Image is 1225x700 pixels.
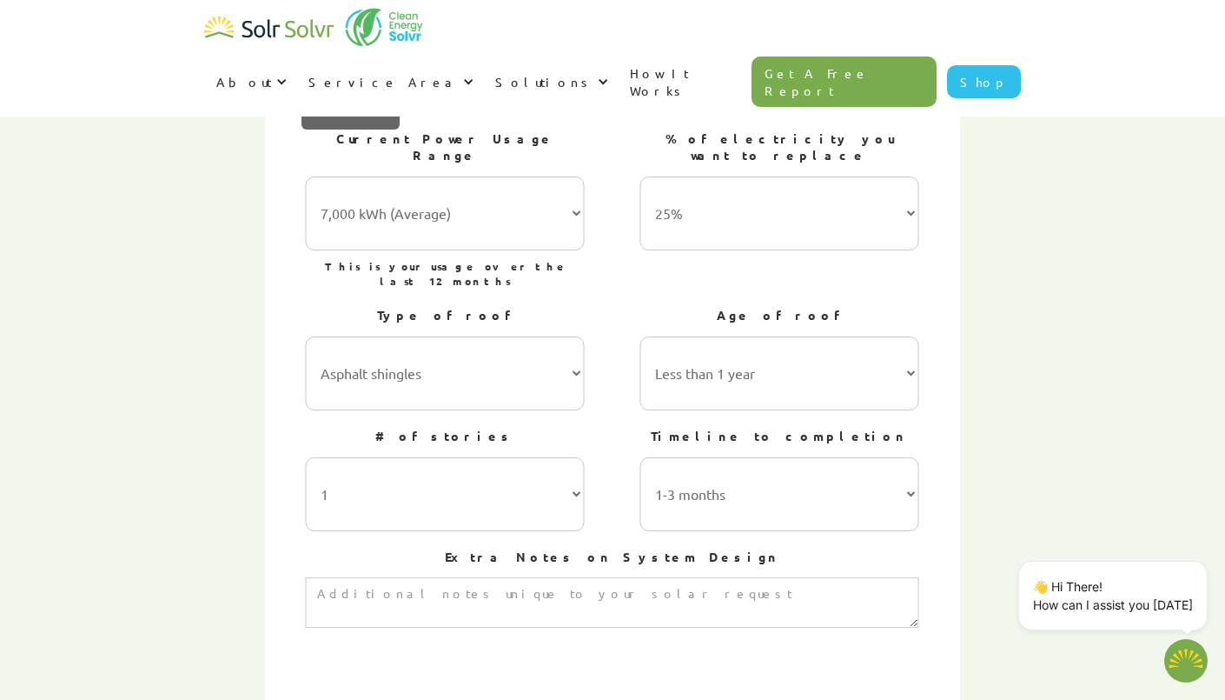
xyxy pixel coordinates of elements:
div: About [216,73,272,90]
p: 👋 Hi There! How can I assist you [DATE] [1033,577,1193,614]
h2: % of electricity you want to replace [640,130,919,164]
button: Open chatbot widget [1164,639,1208,683]
h2: Type of roof [306,307,585,324]
div: About [204,56,296,108]
a: How It Works [618,47,752,117]
h2: # of stories [306,428,585,445]
img: 1702586718.png [1164,639,1208,683]
h2: Age of roof [640,307,919,324]
div: 3 of 4 [301,112,924,646]
a: Get A Free Report [752,57,937,107]
h2: This is your usage over the last 12 months [306,259,585,289]
div: Service Area [296,56,483,108]
h2: Timeline to completion [640,428,919,445]
div: Service Area [308,73,459,90]
div: Solutions [495,73,593,90]
h2: Current Power Usage Range [306,130,585,164]
a: Shop [947,65,1021,98]
h2: Extra Notes on System Design [306,549,918,566]
div: Solutions [483,56,618,108]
